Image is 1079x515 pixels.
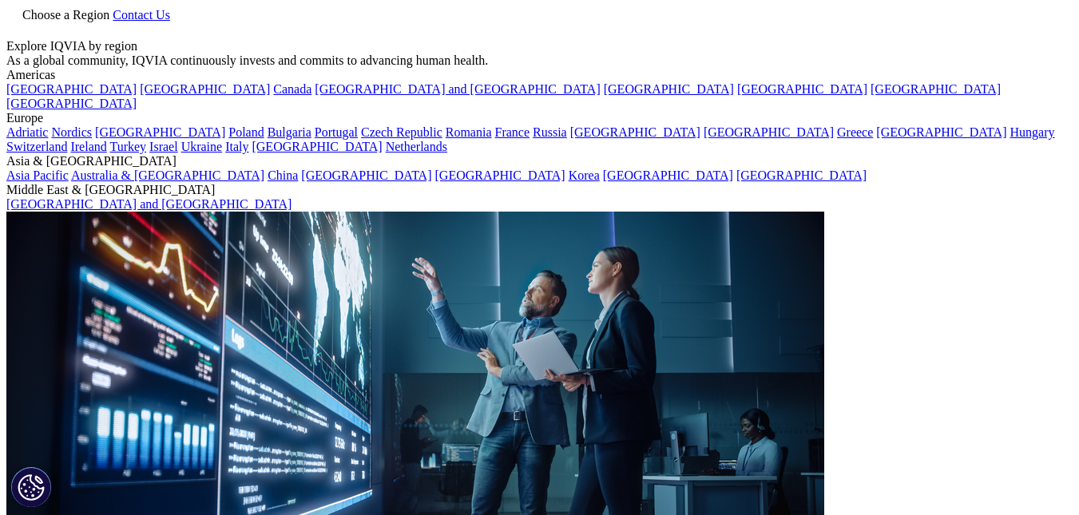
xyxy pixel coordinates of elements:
a: Romania [446,125,492,139]
a: Asia Pacific [6,168,69,182]
a: [GEOGRAPHIC_DATA] [737,82,867,96]
a: [GEOGRAPHIC_DATA] [301,168,431,182]
div: Americas [6,68,1073,82]
div: Asia & [GEOGRAPHIC_DATA] [6,154,1073,168]
a: China [268,168,298,182]
a: Bulgaria [268,125,311,139]
a: Switzerland [6,140,67,153]
a: Korea [569,168,600,182]
a: Contact Us [113,8,170,22]
a: [GEOGRAPHIC_DATA] [876,125,1006,139]
a: Netherlands [386,140,447,153]
a: [GEOGRAPHIC_DATA] [140,82,270,96]
a: Canada [273,82,311,96]
a: [GEOGRAPHIC_DATA] [6,82,137,96]
a: [GEOGRAPHIC_DATA] [603,168,733,182]
a: [GEOGRAPHIC_DATA] and [GEOGRAPHIC_DATA] [6,197,292,211]
a: [GEOGRAPHIC_DATA] [570,125,700,139]
a: [GEOGRAPHIC_DATA] [871,82,1001,96]
a: Nordics [51,125,92,139]
button: Configuración de cookies [11,467,51,507]
div: Explore IQVIA by region [6,39,1073,53]
a: [GEOGRAPHIC_DATA] [704,125,834,139]
a: Hungary [1010,125,1054,139]
a: Ukraine [181,140,223,153]
a: Poland [228,125,264,139]
a: Turkey [109,140,146,153]
a: [GEOGRAPHIC_DATA] [6,97,137,110]
a: Australia & [GEOGRAPHIC_DATA] [71,168,264,182]
span: Choose a Region [22,8,109,22]
a: Ireland [70,140,106,153]
div: Europe [6,111,1073,125]
a: [GEOGRAPHIC_DATA] and [GEOGRAPHIC_DATA] [315,82,600,96]
a: Czech Republic [361,125,442,139]
div: As a global community, IQVIA continuously invests and commits to advancing human health. [6,53,1073,68]
a: [GEOGRAPHIC_DATA] [435,168,565,182]
a: [GEOGRAPHIC_DATA] [252,140,382,153]
a: France [495,125,530,139]
a: Adriatic [6,125,48,139]
a: [GEOGRAPHIC_DATA] [95,125,225,139]
a: [GEOGRAPHIC_DATA] [604,82,734,96]
a: [GEOGRAPHIC_DATA] [736,168,867,182]
a: Israel [149,140,178,153]
a: Italy [225,140,248,153]
a: Russia [533,125,567,139]
div: Middle East & [GEOGRAPHIC_DATA] [6,183,1073,197]
a: Portugal [315,125,358,139]
a: Greece [837,125,873,139]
